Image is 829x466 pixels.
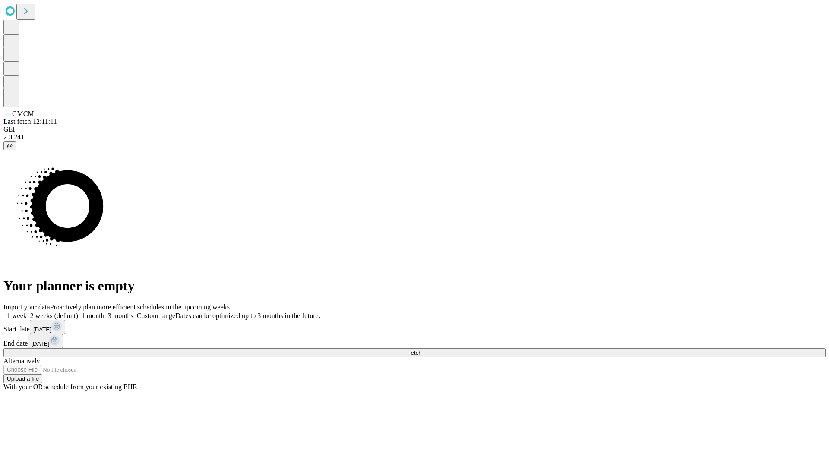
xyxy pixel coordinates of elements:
[33,326,51,333] span: [DATE]
[175,312,320,319] span: Dates can be optimized up to 3 months in the future.
[3,133,826,141] div: 2.0.241
[3,383,137,390] span: With your OR schedule from your existing EHR
[137,312,175,319] span: Custom range
[3,334,826,348] div: End date
[7,142,13,149] span: @
[3,357,40,365] span: Alternatively
[50,303,231,311] span: Proactively plan more efficient schedules in the upcoming weeks.
[3,374,42,383] button: Upload a file
[30,320,65,334] button: [DATE]
[7,312,27,319] span: 1 week
[407,349,421,356] span: Fetch
[108,312,133,319] span: 3 months
[3,320,826,334] div: Start date
[3,278,826,294] h1: Your planner is empty
[12,110,34,117] span: GMCM
[3,126,826,133] div: GEI
[82,312,104,319] span: 1 month
[28,334,63,348] button: [DATE]
[3,303,50,311] span: Import your data
[31,340,49,347] span: [DATE]
[3,348,826,357] button: Fetch
[30,312,78,319] span: 2 weeks (default)
[3,118,57,125] span: Last fetch: 12:11:11
[3,141,16,150] button: @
